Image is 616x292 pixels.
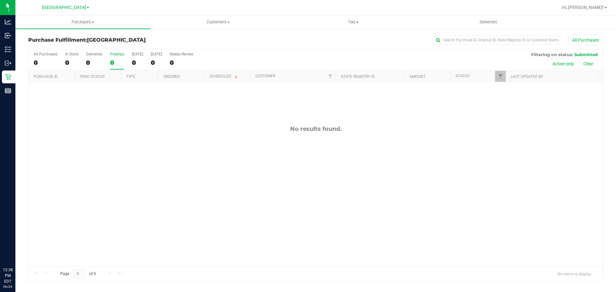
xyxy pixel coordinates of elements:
span: Purchases [15,19,150,25]
span: [GEOGRAPHIC_DATA] [87,37,146,43]
inline-svg: Analytics [5,19,11,25]
div: 0 [151,59,162,66]
iframe: Resource center [6,241,26,260]
div: No results found. [29,125,603,132]
a: Customers [150,15,286,29]
span: Deliveries [471,19,506,25]
div: [DATE] [132,52,143,56]
a: Filter [325,71,336,82]
button: Clear [579,58,598,69]
a: Sync Status [80,74,105,79]
span: Submitted [574,52,598,57]
a: State Registry ID [341,74,375,79]
input: Search Purchase ID, Original ID, State Registry ID or Customer Name... [433,35,561,45]
div: In Store [65,52,78,56]
span: Page of 0 [55,269,101,279]
div: All Purchases [34,52,57,56]
span: Filtering on status: [531,52,573,57]
a: Purchase ID [33,74,58,79]
a: Amount [409,74,425,79]
inline-svg: Reports [5,88,11,94]
a: Deliveries [421,15,556,29]
inline-svg: Outbound [5,60,11,66]
div: 0 [170,59,193,66]
p: 12:38 PM EDT [3,267,13,284]
span: Customers [151,19,285,25]
div: 0 [132,59,143,66]
inline-svg: Retail [5,74,11,80]
div: 0 [110,59,124,66]
span: [GEOGRAPHIC_DATA] [42,5,86,10]
button: Active only [548,58,578,69]
div: 0 [65,59,78,66]
a: Filter [495,71,506,82]
div: 0 [34,59,57,66]
button: All Purchases [568,35,603,46]
a: Purchases [15,15,150,29]
div: 0 [86,59,102,66]
h3: Purchase Fulfillment: [28,37,220,43]
span: Tills [286,19,420,25]
div: Needs Review [170,52,193,56]
span: No items to display [552,269,596,279]
a: Status [456,74,469,78]
div: PickUps [110,52,124,56]
div: Deliveries [86,52,102,56]
div: [DATE] [151,52,162,56]
span: Hi, [PERSON_NAME]! [562,5,604,10]
a: Ordered [163,74,180,79]
a: Tills [286,15,421,29]
a: Scheduled [210,74,239,79]
a: Last Updated By [511,74,543,79]
a: Customer [255,74,275,78]
p: 09/24 [3,284,13,289]
a: Type [126,74,135,79]
inline-svg: Inventory [5,46,11,53]
inline-svg: Inbound [5,32,11,39]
